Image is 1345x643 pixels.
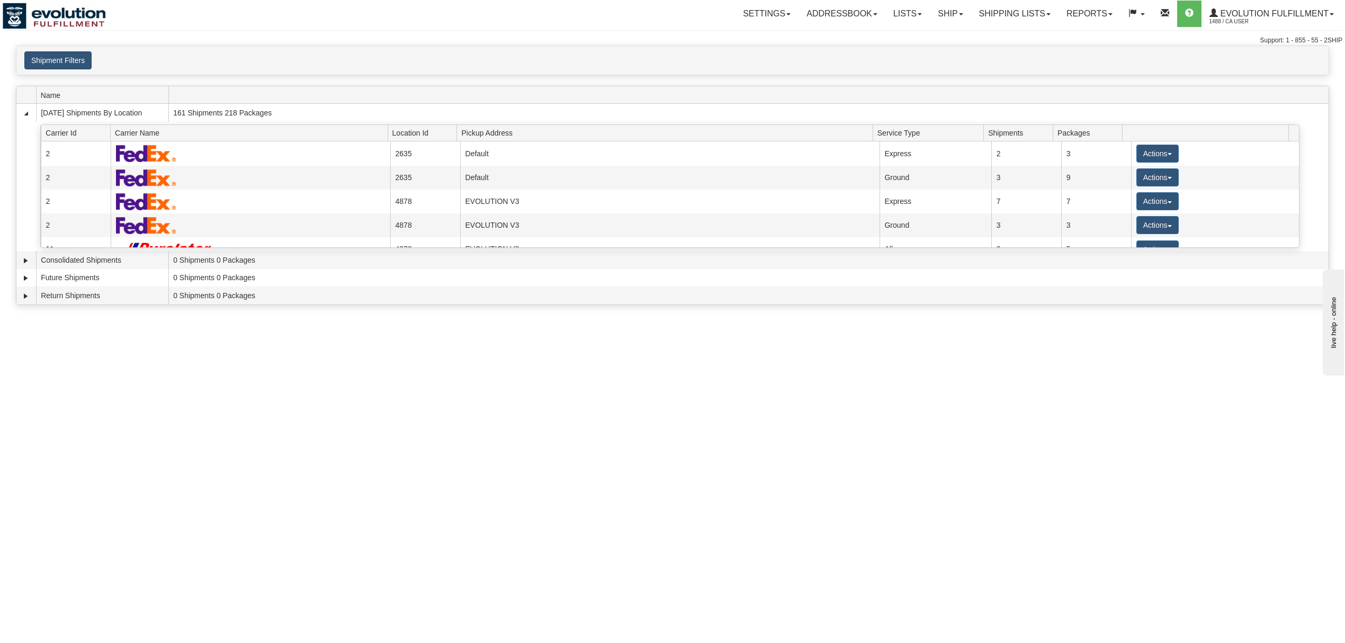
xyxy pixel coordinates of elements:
[460,190,880,213] td: EVOLUTION V3
[991,166,1061,190] td: 3
[3,3,106,29] img: logo1488.jpg
[991,213,1061,237] td: 3
[168,287,1329,305] td: 0 Shipments 0 Packages
[1059,1,1120,27] a: Reports
[21,108,31,119] a: Collapse
[36,104,168,122] td: [DATE] Shipments By Location
[36,269,168,287] td: Future Shipments
[460,141,880,165] td: Default
[971,1,1059,27] a: Shipping lists
[1209,16,1289,27] span: 1488 / CA User
[8,9,98,17] div: live help - online
[991,190,1061,213] td: 7
[390,237,460,261] td: 4878
[735,1,799,27] a: Settings
[460,213,880,237] td: EVOLUTION V3
[1061,141,1131,165] td: 3
[885,1,930,27] a: Lists
[1201,1,1342,27] a: Evolution Fulfillment 1488 / CA User
[1061,237,1131,261] td: 5
[1061,213,1131,237] td: 3
[36,287,168,305] td: Return Shipments
[41,141,111,165] td: 2
[116,217,177,234] img: FedEx Express®
[991,141,1061,165] td: 2
[1136,216,1179,234] button: Actions
[1218,9,1329,18] span: Evolution Fulfillment
[116,242,216,256] img: Purolator
[41,87,168,103] span: Name
[1136,168,1179,186] button: Actions
[41,237,111,261] td: 11
[46,124,110,141] span: Carrier Id
[390,190,460,213] td: 4878
[991,237,1061,261] td: 3
[392,124,457,141] span: Location Id
[461,124,873,141] span: Pickup Address
[36,251,168,269] td: Consolidated Shipments
[880,237,991,261] td: All
[115,124,388,141] span: Carrier Name
[930,1,971,27] a: Ship
[21,291,31,301] a: Expand
[24,51,92,69] button: Shipment Filters
[168,269,1329,287] td: 0 Shipments 0 Packages
[41,190,111,213] td: 2
[41,166,111,190] td: 2
[116,169,177,186] img: FedEx Express®
[460,237,880,261] td: EVOLUTION V3
[460,166,880,190] td: Default
[880,141,991,165] td: Express
[880,213,991,237] td: Ground
[1136,145,1179,163] button: Actions
[21,273,31,283] a: Expand
[116,193,177,210] img: FedEx Express®
[1061,190,1131,213] td: 7
[390,166,460,190] td: 2635
[390,213,460,237] td: 4878
[1136,240,1179,258] button: Actions
[880,190,991,213] td: Express
[1061,166,1131,190] td: 9
[799,1,885,27] a: Addressbook
[116,145,177,162] img: FedEx Express®
[390,141,460,165] td: 2635
[3,36,1342,45] div: Support: 1 - 855 - 55 - 2SHIP
[168,104,1329,122] td: 161 Shipments 218 Packages
[877,124,984,141] span: Service Type
[880,166,991,190] td: Ground
[1057,124,1122,141] span: Packages
[988,124,1053,141] span: Shipments
[168,251,1329,269] td: 0 Shipments 0 Packages
[21,255,31,266] a: Expand
[1136,192,1179,210] button: Actions
[1321,267,1344,376] iframe: chat widget
[41,213,111,237] td: 2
